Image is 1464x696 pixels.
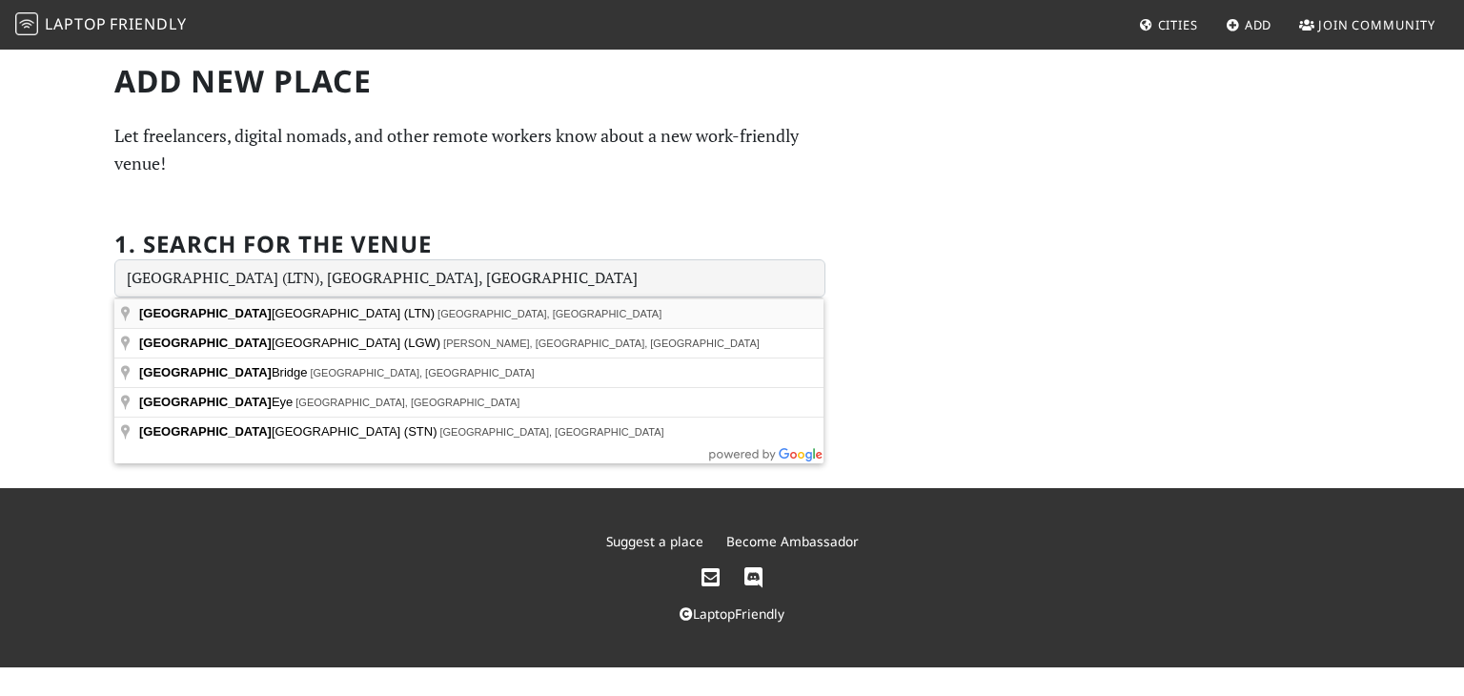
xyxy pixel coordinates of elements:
span: Join Community [1318,16,1435,33]
span: [GEOGRAPHIC_DATA] (LGW) [139,336,443,350]
h1: Add new Place [114,63,825,99]
span: [GEOGRAPHIC_DATA], [GEOGRAPHIC_DATA] [437,308,661,319]
a: Add [1218,8,1280,42]
span: [GEOGRAPHIC_DATA] [139,395,272,409]
span: Bridge [139,365,310,379]
a: Become Ambassador [726,532,859,550]
span: [GEOGRAPHIC_DATA], [GEOGRAPHIC_DATA] [310,367,534,379]
a: Suggest a place [606,532,703,550]
span: Cities [1158,16,1198,33]
span: [GEOGRAPHIC_DATA] [139,306,272,320]
span: Eye [139,395,295,409]
img: LaptopFriendly [15,12,38,35]
a: LaptopFriendly [680,604,784,623]
span: [GEOGRAPHIC_DATA], [GEOGRAPHIC_DATA] [295,397,519,408]
span: [PERSON_NAME], [GEOGRAPHIC_DATA], [GEOGRAPHIC_DATA] [443,338,760,349]
h2: 1. Search for the venue [114,231,432,258]
span: [GEOGRAPHIC_DATA] [139,424,272,439]
span: [GEOGRAPHIC_DATA] (STN) [139,424,440,439]
span: [GEOGRAPHIC_DATA], [GEOGRAPHIC_DATA] [440,426,664,438]
p: Let freelancers, digital nomads, and other remote workers know about a new work-friendly venue! [114,122,825,177]
a: Cities [1131,8,1206,42]
span: [GEOGRAPHIC_DATA] [139,365,272,379]
a: LaptopFriendly LaptopFriendly [15,9,187,42]
a: Join Community [1291,8,1443,42]
input: Enter a location [114,259,825,297]
span: [GEOGRAPHIC_DATA] (LTN) [139,306,437,320]
span: Laptop [45,13,107,34]
span: Add [1245,16,1272,33]
span: [GEOGRAPHIC_DATA] [139,336,272,350]
span: Friendly [110,13,186,34]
